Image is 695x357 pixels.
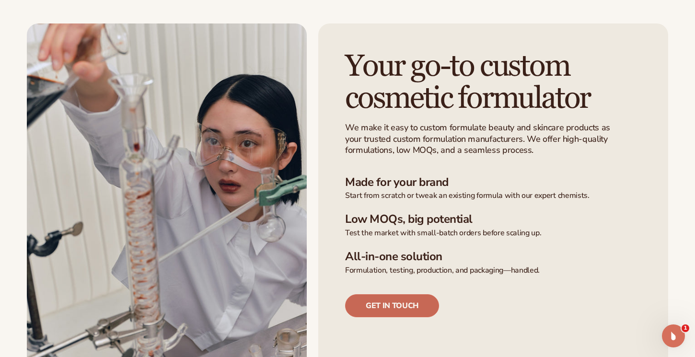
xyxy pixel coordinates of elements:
[345,294,439,317] a: Get in touch
[345,228,641,238] p: Test the market with small-batch orders before scaling up.
[345,250,641,264] h3: All-in-one solution
[345,50,637,115] h1: Your go-to custom cosmetic formulator
[345,212,641,226] h3: Low MOQs, big potential
[662,324,685,347] iframe: Intercom live chat
[345,122,616,156] p: We make it easy to custom formulate beauty and skincare products as your trusted custom formulati...
[345,175,641,189] h3: Made for your brand
[345,191,641,201] p: Start from scratch or tweak an existing formula with our expert chemists.
[682,324,689,332] span: 1
[345,265,641,276] p: Formulation, testing, production, and packaging—handled.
